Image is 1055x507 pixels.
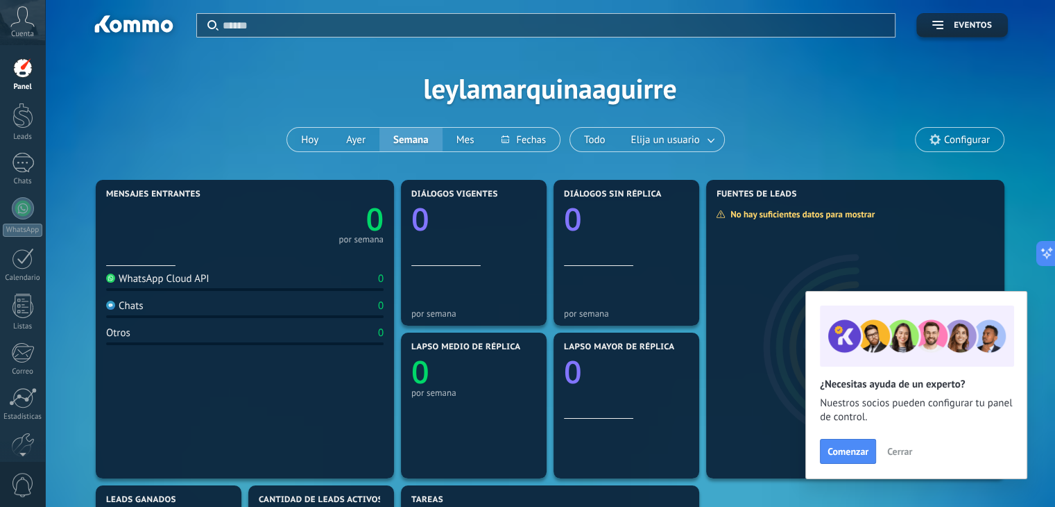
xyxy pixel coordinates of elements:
[716,208,884,220] div: No hay suficientes datos para mostrar
[3,367,43,376] div: Correo
[106,274,115,283] img: WhatsApp Cloud API
[564,190,662,199] span: Diálogos sin réplica
[378,299,384,313] div: 0
[717,190,797,199] span: Fuentes de leads
[287,128,332,151] button: Hoy
[443,128,488,151] button: Mes
[106,299,144,313] div: Chats
[411,308,536,319] div: por semana
[628,131,703,149] span: Elija un usuario
[378,326,384,340] div: 0
[411,198,429,240] text: 0
[881,441,918,462] button: Cerrar
[3,133,43,142] div: Leads
[106,190,200,199] span: Mensajes entrantes
[619,128,724,151] button: Elija un usuario
[488,128,559,151] button: Fechas
[106,272,209,285] div: WhatsApp Cloud API
[106,495,176,505] span: Leads ganados
[820,378,1013,391] h2: ¿Necesitas ayuda de un experto?
[3,83,43,92] div: Panel
[379,128,443,151] button: Semana
[411,351,429,393] text: 0
[3,413,43,422] div: Estadísticas
[106,301,115,310] img: Chats
[338,236,384,243] div: por semana
[944,134,990,146] span: Configurar
[411,342,521,352] span: Lapso medio de réplica
[820,439,876,464] button: Comenzar
[411,190,498,199] span: Diálogos vigentes
[3,224,42,237] div: WhatsApp
[916,13,1008,38] button: Eventos
[564,308,689,319] div: por semana
[3,274,43,283] div: Calendario
[11,30,34,39] span: Cuenta
[245,198,384,240] a: 0
[332,128,379,151] button: Ayer
[887,447,912,456] span: Cerrar
[259,495,383,505] span: Cantidad de leads activos
[570,128,619,151] button: Todo
[564,342,674,352] span: Lapso mayor de réplica
[378,272,384,285] div: 0
[366,198,384,240] text: 0
[3,322,43,331] div: Listas
[411,495,443,505] span: Tareas
[827,447,868,456] span: Comenzar
[106,326,130,340] div: Otros
[3,177,43,186] div: Chats
[564,351,582,393] text: 0
[564,198,582,240] text: 0
[820,397,1013,424] span: Nuestros socios pueden configurar tu panel de control.
[954,21,992,31] span: Eventos
[411,388,536,398] div: por semana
